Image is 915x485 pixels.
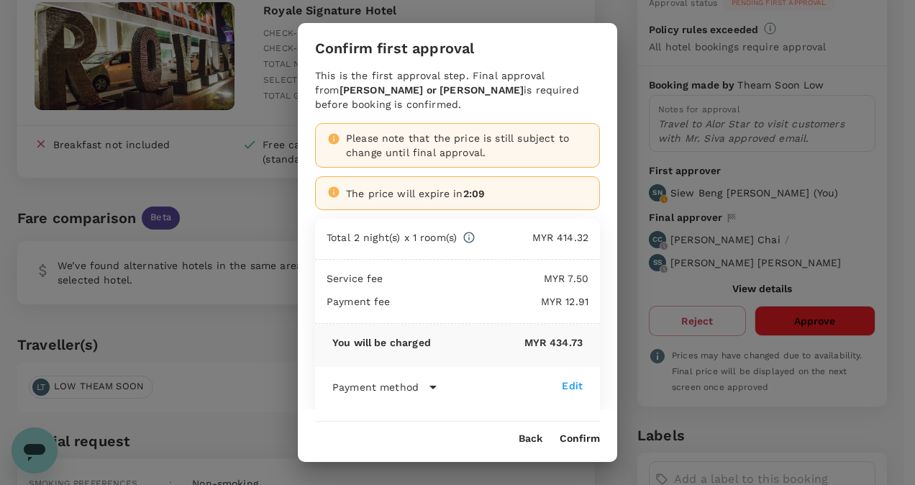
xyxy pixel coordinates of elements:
[327,271,383,286] p: Service fee
[391,294,588,309] p: MYR 12.91
[463,188,486,199] span: 2:09
[560,433,600,445] button: Confirm
[340,84,524,96] b: [PERSON_NAME] or [PERSON_NAME]
[431,335,583,350] p: MYR 434.73
[315,68,600,112] div: This is the first approval step. Final approval from is required before booking is confirmed.
[332,380,419,394] p: Payment method
[383,271,588,286] p: MYR 7.50
[327,230,457,245] p: Total 2 night(s) x 1 room(s)
[562,379,583,393] div: Edit
[327,294,391,309] p: Payment fee
[519,433,542,445] button: Back
[332,335,431,350] p: You will be charged
[346,131,588,160] div: Please note that the price is still subject to change until final approval.
[475,230,588,245] p: MYR 414.32
[315,40,474,57] h3: Confirm first approval
[346,186,588,201] div: The price will expire in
